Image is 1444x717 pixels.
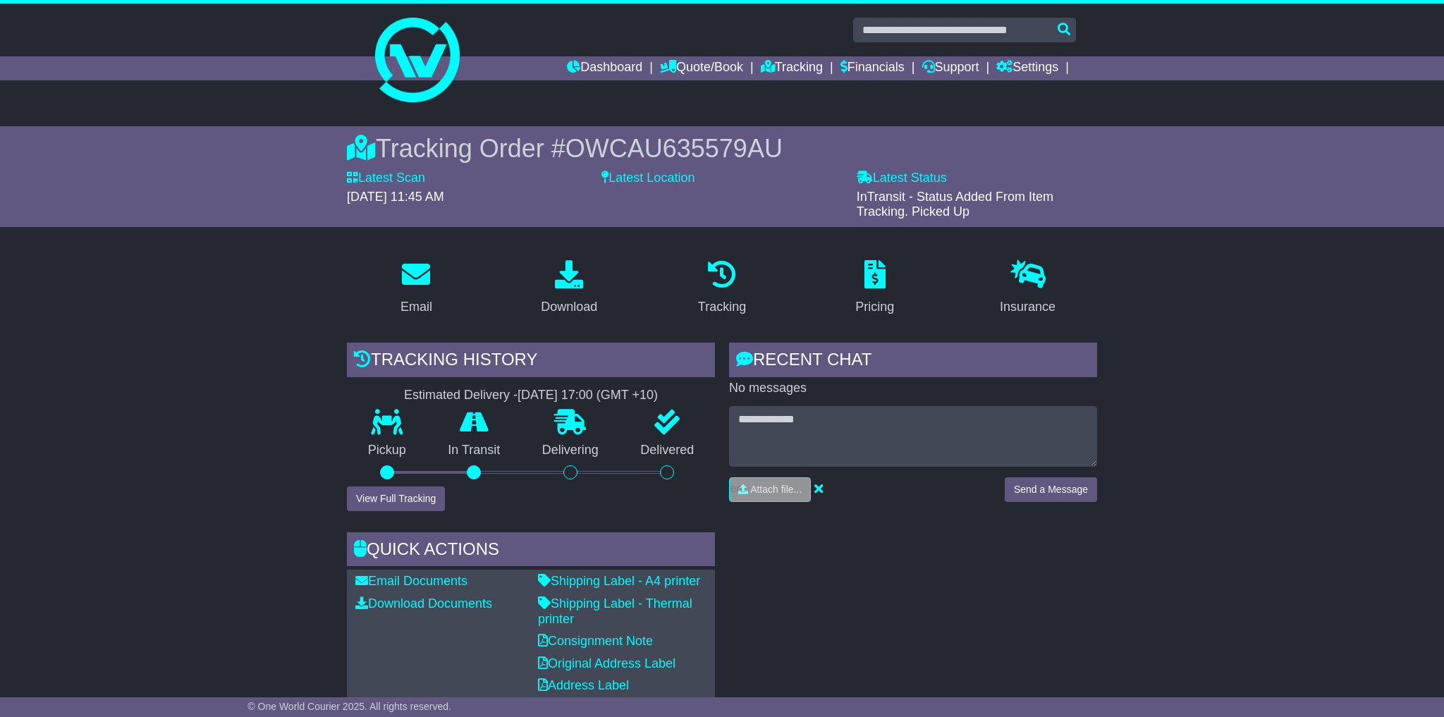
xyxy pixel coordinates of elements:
[840,56,905,80] a: Financials
[355,574,467,588] a: Email Documents
[347,532,715,570] div: Quick Actions
[347,486,445,511] button: View Full Tracking
[565,134,783,163] span: OWCAU635579AU
[689,255,755,321] a: Tracking
[996,56,1058,80] a: Settings
[400,298,432,317] div: Email
[761,56,823,80] a: Tracking
[532,255,606,321] a: Download
[846,255,903,321] a: Pricing
[541,298,597,317] div: Download
[922,56,979,80] a: Support
[857,171,947,186] label: Latest Status
[538,678,629,692] a: Address Label
[991,255,1065,321] a: Insurance
[518,388,658,403] div: [DATE] 17:00 (GMT +10)
[347,171,425,186] label: Latest Scan
[427,443,522,458] p: In Transit
[567,56,642,80] a: Dashboard
[347,443,427,458] p: Pickup
[729,343,1097,381] div: RECENT CHAT
[601,171,695,186] label: Latest Location
[538,656,675,670] a: Original Address Label
[855,298,894,317] div: Pricing
[660,56,743,80] a: Quote/Book
[857,190,1053,219] span: InTransit - Status Added From Item Tracking. Picked Up
[1005,477,1097,502] button: Send a Message
[347,190,444,204] span: [DATE] 11:45 AM
[355,596,492,611] a: Download Documents
[538,634,653,648] a: Consignment Note
[391,255,441,321] a: Email
[729,381,1097,396] p: No messages
[347,133,1097,164] div: Tracking Order #
[521,443,620,458] p: Delivering
[538,596,692,626] a: Shipping Label - Thermal printer
[1000,298,1056,317] div: Insurance
[347,388,715,403] div: Estimated Delivery -
[698,298,746,317] div: Tracking
[347,343,715,381] div: Tracking history
[620,443,716,458] p: Delivered
[538,574,700,588] a: Shipping Label - A4 printer
[247,701,451,712] span: © One World Courier 2025. All rights reserved.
